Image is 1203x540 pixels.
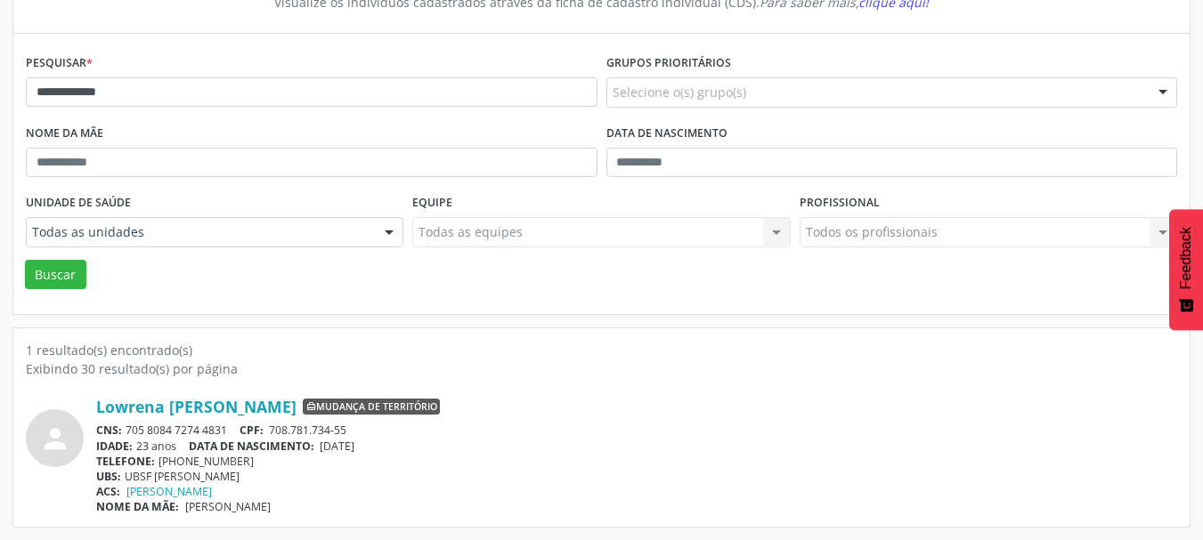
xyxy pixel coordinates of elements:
span: CPF: [240,423,264,438]
label: Unidade de saúde [26,189,131,217]
label: Grupos prioritários [606,50,731,77]
span: Selecione o(s) grupo(s) [613,83,746,101]
span: [DATE] [320,439,354,454]
label: Nome da mãe [26,120,103,148]
span: Todas as unidades [32,223,367,241]
label: Pesquisar [26,50,93,77]
span: DATA DE NASCIMENTO: [189,439,314,454]
span: NOME DA MÃE: [96,499,179,514]
span: Feedback [1178,227,1194,289]
button: Buscar [25,260,86,290]
label: Data de nascimento [606,120,727,148]
span: CNS: [96,423,122,438]
span: Mudança de território [303,399,440,415]
div: 1 resultado(s) encontrado(s) [26,341,1177,359]
div: [PHONE_NUMBER] [96,454,1177,469]
span: 708.781.734-55 [269,423,346,438]
span: UBS: [96,469,121,484]
a: Lowrena [PERSON_NAME] [96,397,297,416]
i: person [39,423,71,455]
div: Exibindo 30 resultado(s) por página [26,359,1177,378]
div: 705 8084 7274 4831 [96,423,1177,438]
div: 23 anos [96,439,1177,454]
span: [PERSON_NAME] [185,499,271,514]
div: UBSF [PERSON_NAME] [96,469,1177,484]
span: ACS: [96,484,120,499]
label: Profissional [800,189,880,217]
label: Equipe [412,189,452,217]
span: TELEFONE: [96,454,155,469]
button: Feedback - Mostrar pesquisa [1169,209,1203,330]
span: IDADE: [96,439,133,454]
a: [PERSON_NAME] [126,484,212,499]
